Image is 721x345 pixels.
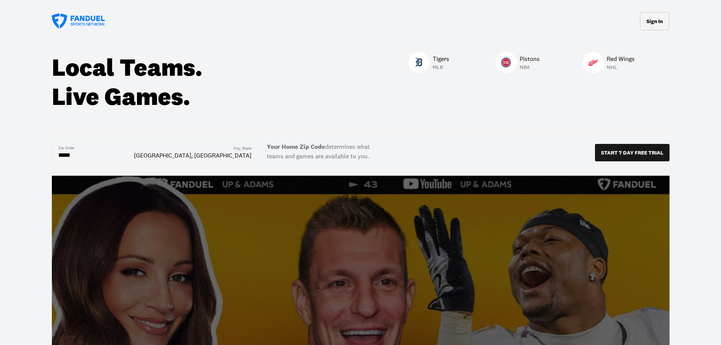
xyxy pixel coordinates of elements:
label: determines what teams and games are available to you. [258,139,379,167]
p: NHL [607,63,635,71]
img: Tigers [414,58,424,67]
button: Sign In [640,12,669,30]
a: PistonsPistonsPistonsNBA [495,52,540,75]
p: START 7 DAY FREE TRIAL [601,150,663,155]
p: Red Wings [607,54,635,63]
img: Pistons [501,58,511,67]
b: Your Home Zip Code [267,143,325,151]
div: Local Teams. Live Games. [52,53,222,111]
a: FanDuel Sports Network [52,14,105,29]
a: TigersTigersTigersMLB [408,52,449,75]
p: MLB [433,63,449,71]
button: START 7 DAY FREE TRIAL [595,144,670,161]
div: City, State [234,146,251,151]
div: Zip Code [58,145,74,151]
div: [GEOGRAPHIC_DATA], [GEOGRAPHIC_DATA] [134,151,251,159]
p: Tigers [433,54,449,63]
p: NBA [520,63,540,71]
img: Red Wings [588,58,598,67]
p: Pistons [520,54,540,63]
a: Red WingsRed WingsRed WingsNHL [582,52,635,75]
